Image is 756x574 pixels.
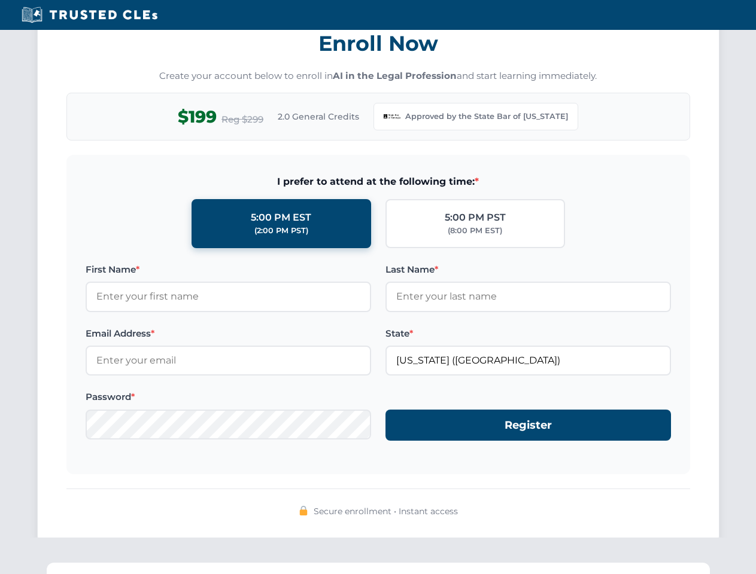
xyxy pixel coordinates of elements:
[385,262,671,277] label: Last Name
[314,505,458,518] span: Secure enrollment • Instant access
[86,346,371,375] input: Enter your email
[66,69,690,83] p: Create your account below to enroll in and start learning immediately.
[384,108,400,125] img: Georgia Bar
[445,210,506,225] div: 5:00 PM PST
[385,326,671,341] label: State
[86,390,371,404] label: Password
[299,506,308,515] img: 🔒
[254,225,308,237] div: (2:00 PM PST)
[86,326,371,341] label: Email Address
[221,112,263,127] span: Reg $299
[66,25,690,62] h3: Enroll Now
[86,262,371,277] label: First Name
[405,111,568,123] span: Approved by the State Bar of [US_STATE]
[385,410,671,441] button: Register
[86,282,371,312] input: Enter your first name
[385,346,671,375] input: Georgia (GA)
[448,225,502,237] div: (8:00 PM EST)
[178,103,217,130] span: $199
[86,174,671,190] span: I prefer to attend at the following time:
[385,282,671,312] input: Enter your last name
[18,6,161,24] img: Trusted CLEs
[278,110,359,123] span: 2.0 General Credits
[333,70,457,81] strong: AI in the Legal Profession
[251,210,311,225] div: 5:00 PM EST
